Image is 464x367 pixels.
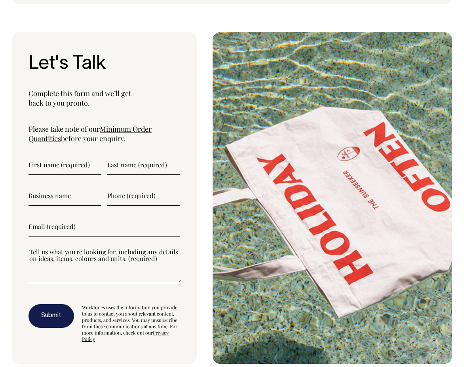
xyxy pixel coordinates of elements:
input: Email (required) [29,217,180,236]
input: Last name (required) [107,155,180,175]
input: First name (required) [29,155,101,175]
a: Minimum Order Quantities [29,124,152,143]
p: Complete this form and we’ll get back to you pronto. [29,89,180,108]
p: Please take note of our before your enquiry. [29,124,180,143]
img: form-image.jpg [213,32,452,364]
a: Privacy Policy [82,329,169,342]
div: Worktones uses the information you provide to us to contact you about relevant content, products,... [82,304,180,342]
button: Submit [29,304,74,328]
input: Business name [29,186,101,206]
h3: Let's Talk [29,54,180,75]
input: Phone (required) [107,186,180,206]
